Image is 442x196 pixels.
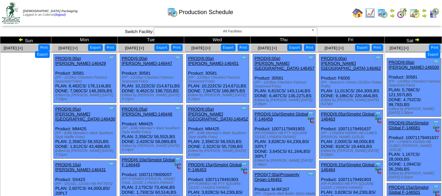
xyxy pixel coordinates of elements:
[319,110,383,159] div: Product: 10071179491637 PLAN: 2,000CS / 48,000LBS DONE: 810CS / 19,440LBS
[389,107,441,115] div: Edited by [PERSON_NAME] [DATE] 2:36pm
[122,157,175,167] a: PROD(6:10a)Simplot Global F-146449
[157,27,309,35] span: All Facilities
[390,46,409,50] a: [DATE] [+]
[188,162,241,172] a: PROD(6:15a)Simplot Global F-146453
[321,162,380,172] a: PROD(6:15a)Simplot Global F-146464
[389,171,441,179] div: Edited by [PERSON_NAME] [DATE] 6:32pm
[375,168,381,174] img: ediSmall.gif
[375,117,381,124] img: ediSmall.gif
[390,8,395,13] img: arrowleft.gif
[375,161,381,168] img: Tooltip
[188,76,249,83] div: (FP - 12/28oz Checkers Famous Seasoned Fries)
[241,161,247,168] img: Tooltip
[389,80,441,87] div: (FP - 12/28oz Checkers Famous Seasoned Fries)
[188,107,248,121] a: PROD(6:05a)[PERSON_NAME][GEOGRAPHIC_DATA]-146452
[120,54,183,103] div: Product: 30581 PLAN: 10,222CS / 214,671LBS DONE: 9,462CS / 198,702LBS
[55,162,106,172] a: PROD(6:15a)[PERSON_NAME]-146431
[389,120,429,130] a: PROD(6:05a)Simplot Global F-146681
[429,8,439,18] img: calendarcustomer.gif
[238,44,249,51] button: Print
[122,93,183,101] div: Edited by [PERSON_NAME] [DATE] 9:15pm
[241,55,247,62] img: Tooltip
[23,9,78,13] span: [DEMOGRAPHIC_DATA] Packaging
[186,105,249,159] div: Product: MM425 PLAN: 2,356CS / 56,552LBS DONE: 2,322CS / 55,728LBS
[255,56,314,71] a: PROD(6:00a)[PERSON_NAME][GEOGRAPHIC_DATA]-146457
[241,106,247,112] img: Tooltip
[317,37,385,44] td: Fri
[174,163,181,169] img: ediSmall.gif
[120,105,183,154] div: Product: MM425 PLAN: 2,356CS / 56,552LBS DONE: 2,420CS / 58,080LBS
[321,131,383,139] div: (FP - LYNDEN FARMS HB CUBES [PERSON_NAME] 12/2LB)
[18,37,24,42] img: arrowleft.gif
[433,119,439,126] img: Tooltip
[191,46,210,50] a: [DATE] [+]
[255,131,315,139] div: (FP-FORMED HB PTY SQUARE 12/10C LYNDEN FARMS)
[188,56,239,66] a: PROD(6:00a)[PERSON_NAME]-146451
[125,46,144,50] a: [DATE] [+]
[377,8,388,18] img: calendarprod.gif
[108,106,115,112] img: Tooltip
[253,110,316,169] div: Product: 10071179491903 PLAN: 3,828CS / 64,230LBS / 32PLT DONE: 3,645CS / 61,164LBS / 30PLT
[255,159,315,167] div: Edited by [PERSON_NAME] [DATE] 2:48pm
[117,37,184,44] td: Tue
[321,98,383,106] div: Edited by [PERSON_NAME] [DATE] 8:27pm
[59,46,78,50] a: [DATE] [+]
[433,126,439,133] img: ediSmall.gif
[108,55,115,62] img: Tooltip
[221,44,236,51] button: Export
[171,44,183,51] button: Print
[53,105,116,159] div: Product: MM425 PLAN: 2,356CS / 56,552LBS DONE: 1,812CS / 43,488LBS
[355,44,370,51] button: Export
[241,168,247,174] img: ediSmall.gif
[253,54,316,108] div: Product: 30581 PLAN: 6,815CS / 143,114LBS DONE: 6,487CS / 136,227LBS
[422,13,427,18] img: arrowright.gif
[179,9,233,16] span: Production Schedule
[188,182,249,190] div: (FP-FORMED HB PTY SQUARE 12/10C LYNDEN FARMS)
[433,184,439,190] img: Tooltip
[389,185,429,195] a: PROD(6:15a)Simplot Global F-146501
[387,58,441,117] div: Product: 30581 PLAN: 5,788CS / 121,557LBS DONE: 4,752CS / 99,792LBS
[188,149,249,157] div: Edited by [PERSON_NAME] [DATE] 6:01pm
[55,107,115,121] a: PROD(6:05a)[PERSON_NAME][GEOGRAPHIC_DATA]-146430
[433,59,439,65] img: Tooltip
[55,76,116,83] div: (FP - 12/28oz Checkers Famous Seasoned Fries)
[308,171,314,178] img: Tooltip
[397,8,407,18] img: calendarblend.gif
[308,55,314,62] img: Tooltip
[415,37,420,42] img: arrowright.gif
[55,131,116,139] div: (FP - 6/4lb Member's Mark Southern Style Waffle Fries)
[321,182,383,190] div: (FP-FORMED HB PTY SQUARE 12/10C LYNDEN FARMS)
[186,54,249,103] div: Product: 30581 PLAN: 10,222CS / 214,671LBS DONE: 7,947CS / 166,887LBS
[308,117,314,124] img: ediSmall.gif
[426,51,440,58] button: Export
[287,44,302,51] button: Export
[319,54,383,108] div: Product: F6005 PLAN: 11,013CS / 264,300LBS DONE: 9,186CS / 220,464LBS
[174,156,181,163] img: Tooltip
[55,182,116,186] div: (FP - SIGSEL 12/10ct HB PATTIES)
[2,2,20,24] img: zoroco-logo-small.webp
[389,140,441,152] div: (FP - LYNDEN FARMS HB CUBES [PERSON_NAME] 12/2LB)
[352,8,363,18] img: home.gif
[4,46,23,50] a: [DATE] [+]
[308,111,314,117] img: Tooltip
[387,119,441,181] div: Product: 10071179491637 PLAN: 1,167CS / 28,000LBS DONE: 1,094CS / 26,256LBS
[321,56,381,71] a: PROD(6:00a)[PERSON_NAME][GEOGRAPHIC_DATA]-146462
[422,8,427,13] img: arrowleft.gif
[184,37,250,44] td: Wed
[304,44,315,51] button: Print
[365,8,375,18] img: line_graph.gif
[251,37,317,44] td: Thu
[122,76,183,83] div: (FP - 12/28oz Checkers Famous Seasoned Fries)
[0,37,51,44] td: Sun
[122,144,183,152] div: Edited by [PERSON_NAME] [DATE] 9:14pm
[174,106,181,112] img: Tooltip
[55,13,66,17] a: (logout)
[88,44,103,51] button: Export
[188,131,249,139] div: (FP - 6/4lb Member's Mark Southern Style Waffle Fries)
[258,46,277,50] a: [DATE] [+]
[255,80,315,88] div: (FP - 12/28oz Checkers Famous Seasoned Fries)
[122,126,183,134] div: (FP - 6/4lb Member's Mark Southern Style Waffle Fries)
